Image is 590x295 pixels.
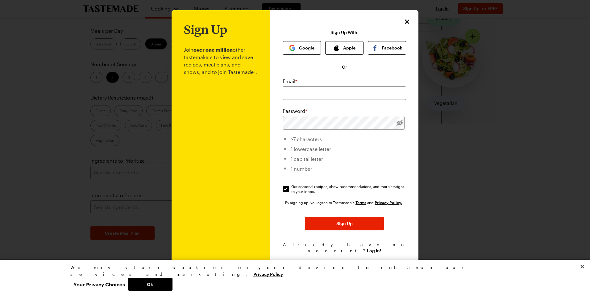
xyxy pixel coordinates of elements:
[291,166,312,172] span: 1 number
[575,260,589,273] button: Close
[367,248,381,254] button: Log In!
[305,217,384,230] button: Sign Up
[285,199,404,206] div: By signing up, you agree to Tastemade's and
[330,30,359,35] p: Sign Up With:
[375,200,402,205] a: Tastemade Privacy Policy
[291,184,407,194] span: Get seasonal recipes, show recommendations, and more straight to your inbox.
[325,41,364,55] button: Apple
[403,18,411,26] button: Close
[291,156,323,162] span: 1 capital letter
[355,200,366,205] a: Tastemade Terms of Service
[70,264,515,291] div: Privacy
[283,41,321,55] button: Google
[70,264,515,278] div: We may store cookies on your device to enhance our services and marketing.
[342,64,347,70] span: Or
[128,278,172,291] button: Ok
[193,47,233,53] b: over one million
[184,23,227,36] h1: Sign Up
[283,107,307,115] label: Password
[283,186,289,192] input: Get seasonal recipes, show recommendations, and more straight to your inbox.
[253,271,283,277] a: More information about your privacy, opens in a new tab
[283,242,406,253] span: Already have an account?
[291,146,331,152] span: 1 lowercase letter
[70,278,128,291] button: Your Privacy Choices
[336,220,353,227] span: Sign Up
[368,41,406,55] button: Facebook
[184,36,258,267] p: Join other tastemakers to view and save recipes, meal plans, and shows, and to join Tastemade+.
[291,136,322,142] span: >7 characters
[283,78,297,85] label: Email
